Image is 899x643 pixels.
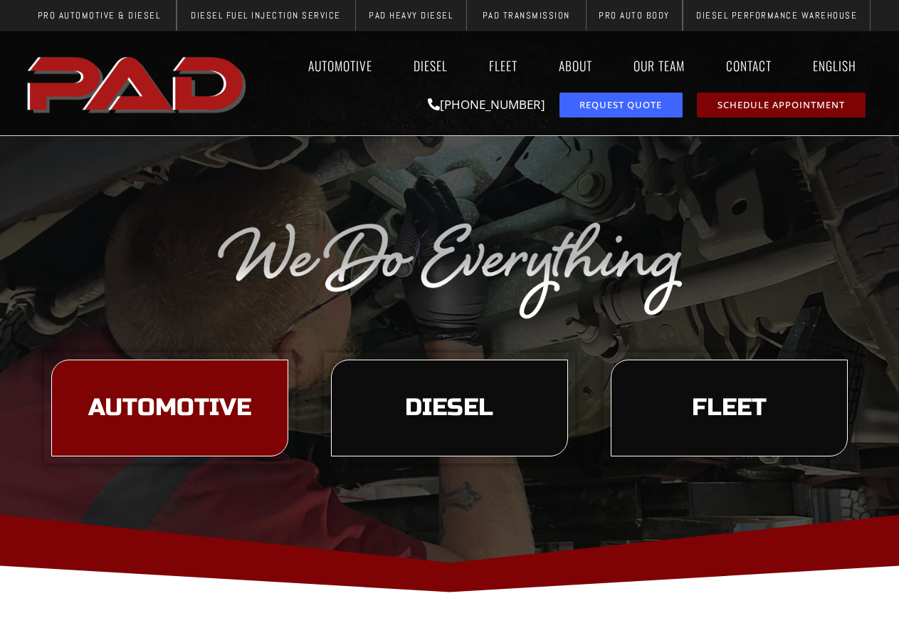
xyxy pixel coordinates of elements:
[611,360,848,456] a: learn more about our fleet services
[483,11,570,20] span: PAD Transmission
[405,396,493,420] span: Diesel
[23,45,253,122] a: pro automotive and diesel home page
[191,11,341,20] span: Diesel Fuel Injection Service
[545,49,606,82] a: About
[215,216,685,321] img: The image displays the phrase "We Do Everything" in a silver, cursive font on a transparent backg...
[23,45,253,122] img: The image shows the word "PAD" in bold, red, uppercase letters with a slight shadow effect.
[559,93,683,117] a: request a service or repair quote
[717,100,845,110] span: Schedule Appointment
[620,49,698,82] a: Our Team
[88,396,251,420] span: Automotive
[253,49,877,82] nav: Menu
[295,49,386,82] a: Automotive
[51,360,288,456] a: learn more about our automotive services
[400,49,461,82] a: Diesel
[697,93,866,117] a: schedule repair or service appointment
[799,49,877,82] a: English
[428,96,545,113] a: [PHONE_NUMBER]
[331,360,568,456] a: learn more about our diesel services
[599,11,670,20] span: Pro Auto Body
[713,49,785,82] a: Contact
[475,49,531,82] a: Fleet
[579,100,662,110] span: Request Quote
[696,11,857,20] span: Diesel Performance Warehouse
[369,11,453,20] span: PAD Heavy Diesel
[692,396,767,420] span: Fleet
[38,11,161,20] span: Pro Automotive & Diesel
